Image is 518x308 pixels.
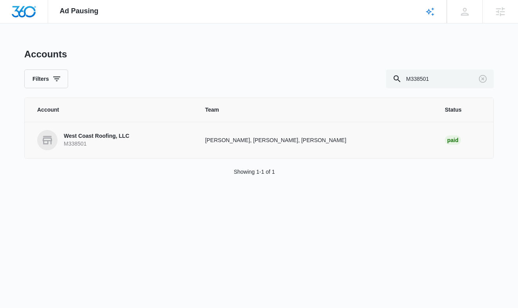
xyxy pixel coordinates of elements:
p: [PERSON_NAME], [PERSON_NAME], [PERSON_NAME] [205,136,426,144]
button: Clear [477,73,489,85]
h1: Accounts [24,48,67,60]
div: Paid [445,135,461,145]
p: M338501 [64,140,129,148]
button: Filters [24,69,68,88]
p: Showing 1-1 of 1 [234,168,275,176]
p: West Coast Roofing, LLC [64,132,129,140]
a: West Coast Roofing, LLCM338501 [37,130,186,150]
input: Search By Account Number [386,69,494,88]
span: Team [205,106,426,114]
span: Status [445,106,481,114]
span: Account [37,106,186,114]
span: Ad Pausing [60,7,99,15]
